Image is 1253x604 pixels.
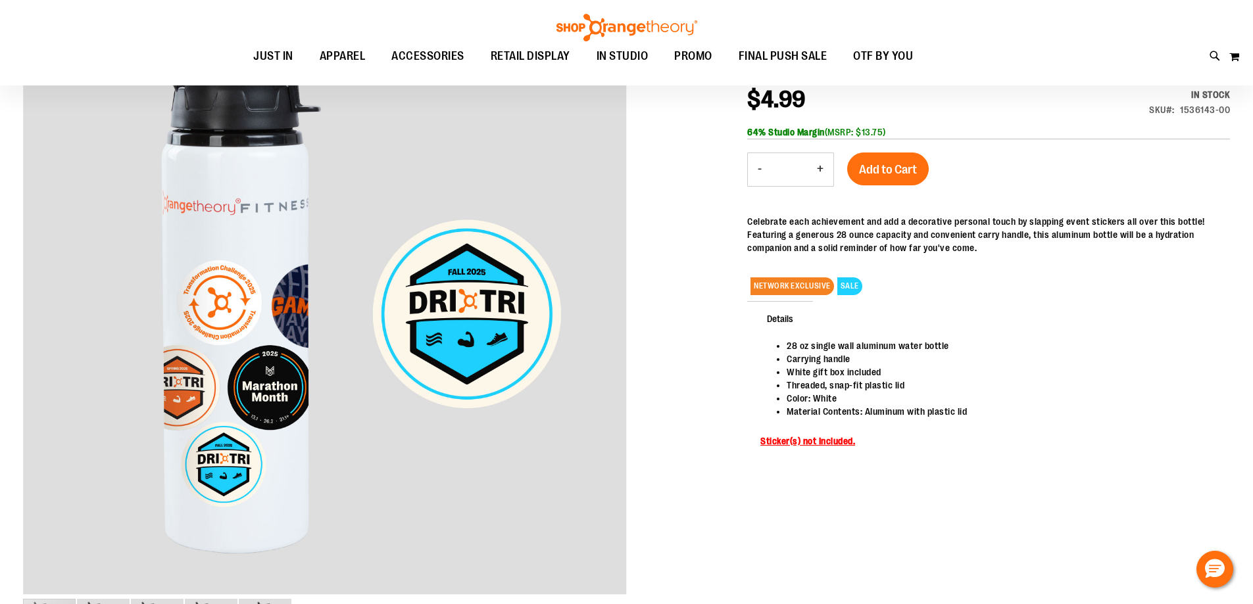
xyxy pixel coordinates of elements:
[1149,105,1175,115] strong: SKU
[320,41,366,71] span: APPAREL
[1180,103,1230,116] div: 1536143-00
[787,352,1217,365] li: Carrying handle
[747,215,1230,254] div: Celebrate each achievement and add a decorative personal touch by slapping event stickers all ove...
[750,277,834,295] span: NETWORK EXCLUSIVE
[1196,551,1233,588] button: Hello, have a question? Let’s chat.
[739,41,827,71] span: FINAL PUSH SALE
[491,41,570,71] span: RETAIL DISPLAY
[787,405,1217,418] li: Material Contents: Aluminum with plastic lid
[661,41,725,72] a: PROMO
[378,41,478,72] a: ACCESSORIES
[597,41,649,71] span: IN STUDIO
[725,41,841,72] a: FINAL PUSH SALE
[1191,89,1230,100] span: In stock
[787,339,1217,352] li: 28 oz single wall aluminum water bottle
[307,41,379,72] a: APPAREL
[748,153,772,186] button: Decrease product quantity
[674,41,712,71] span: PROMO
[554,14,699,41] img: Shop Orangetheory
[859,162,917,177] span: Add to Cart
[787,365,1217,379] li: White gift box included
[787,379,1217,392] li: Threaded, snap-fit plastic lid
[760,436,855,446] span: Sticker(s) not Included.
[1149,88,1230,101] div: Availability
[747,86,806,113] span: $4.99
[583,41,662,71] a: IN STUDIO
[747,126,1230,139] div: (MSRP: $13.75)
[772,154,807,185] input: Product quantity
[837,277,862,295] span: SALE
[787,392,1217,405] li: Color: White
[240,41,307,72] a: JUST IN
[840,41,926,72] a: OTF BY YOU
[253,41,293,71] span: JUST IN
[747,127,825,137] b: 64% Studio Margin
[391,41,464,71] span: ACCESSORIES
[853,41,913,71] span: OTF BY YOU
[478,41,583,72] a: RETAIL DISPLAY
[807,153,833,186] button: Increase product quantity
[747,301,813,335] span: Details
[847,152,929,185] button: Add to Cart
